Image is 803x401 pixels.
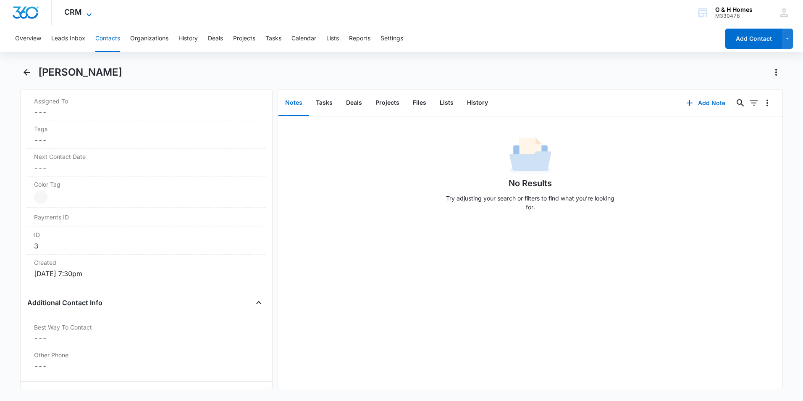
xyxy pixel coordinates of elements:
button: Add Contact [725,29,782,49]
button: Lists [326,25,339,52]
h1: [PERSON_NAME] [38,66,122,79]
label: Tags [34,124,259,133]
button: Lists [433,90,460,116]
button: Overview [15,25,41,52]
button: Actions [769,66,783,79]
div: Other Phone--- [27,347,265,375]
button: Overflow Menu [761,96,774,110]
button: Add Note [678,93,734,113]
dd: 3 [34,241,259,251]
dt: Created [34,258,259,267]
button: Deals [339,90,369,116]
label: Color Tag [34,180,259,189]
div: Best Way To Contact--- [27,319,265,347]
dd: --- [34,135,259,145]
dd: [DATE] 7:30pm [34,269,259,279]
button: Close [252,296,265,309]
button: History [460,90,495,116]
div: Payments ID [27,208,265,227]
p: Try adjusting your search or filters to find what you’re looking for. [442,194,619,211]
button: Tasks [309,90,339,116]
button: Reports [349,25,370,52]
h4: Additional Contact Info [27,298,102,308]
button: Back [20,66,33,79]
button: Notes [278,90,309,116]
button: Projects [369,90,406,116]
button: Projects [233,25,255,52]
dd: --- [34,333,259,343]
label: Next Contact Date [34,152,259,161]
button: History [178,25,198,52]
div: Assigned To--- [27,93,265,121]
dd: --- [34,361,259,371]
div: Tags--- [27,121,265,149]
span: CRM [64,8,82,16]
div: Next Contact Date--- [27,149,265,177]
dt: Payments ID [34,213,90,222]
button: Search... [734,96,747,110]
button: Leads Inbox [51,25,85,52]
img: No Data [509,135,551,177]
button: Settings [381,25,403,52]
dt: ID [34,230,259,239]
button: Calendar [291,25,316,52]
label: Assigned To [34,97,259,106]
button: Organizations [130,25,168,52]
div: account id [715,13,753,19]
div: Color Tag [27,177,265,208]
button: Contacts [95,25,120,52]
button: Filters [747,96,761,110]
button: Files [406,90,433,116]
label: Best Way To Contact [34,323,259,332]
label: Other Phone [34,351,259,359]
button: Tasks [265,25,281,52]
div: account name [715,6,753,13]
div: Created[DATE] 7:30pm [27,255,265,282]
h1: No Results [509,177,552,190]
dd: --- [34,163,259,173]
div: ID3 [27,227,265,255]
dd: --- [34,107,259,117]
button: Deals [208,25,223,52]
